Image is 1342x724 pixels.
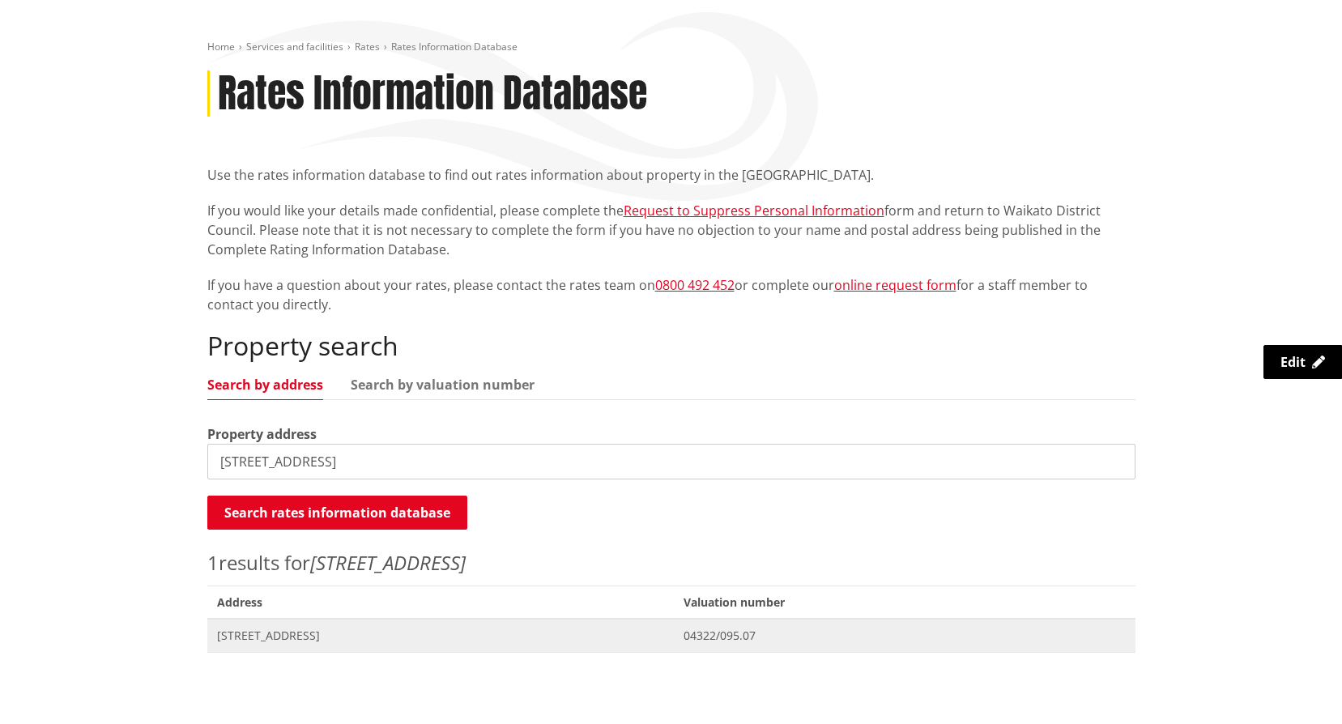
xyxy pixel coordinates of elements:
[624,202,884,219] a: Request to Suppress Personal Information
[207,548,1135,577] p: results for
[355,40,380,53] a: Rates
[684,628,1125,644] span: 04322/095.07
[207,330,1135,361] h2: Property search
[207,586,675,619] span: Address
[207,549,219,576] span: 1
[207,201,1135,259] p: If you would like your details made confidential, please complete the form and return to Waikato ...
[674,586,1135,619] span: Valuation number
[310,549,466,576] em: [STREET_ADDRESS]
[207,165,1135,185] p: Use the rates information database to find out rates information about property in the [GEOGRAPHI...
[207,444,1135,479] input: e.g. Duke Street NGARUAWAHIA
[207,275,1135,314] p: If you have a question about your rates, please contact the rates team on or complete our for a s...
[1263,345,1342,379] a: Edit
[1280,353,1306,371] span: Edit
[207,40,235,53] a: Home
[351,378,535,391] a: Search by valuation number
[207,496,467,530] button: Search rates information database
[207,424,317,444] label: Property address
[218,70,647,117] h1: Rates Information Database
[207,619,1135,652] a: [STREET_ADDRESS] 04322/095.07
[246,40,343,53] a: Services and facilities
[391,40,518,53] span: Rates Information Database
[1267,656,1326,714] iframe: Messenger Launcher
[207,40,1135,54] nav: breadcrumb
[655,276,735,294] a: 0800 492 452
[834,276,956,294] a: online request form
[217,628,665,644] span: [STREET_ADDRESS]
[207,378,323,391] a: Search by address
